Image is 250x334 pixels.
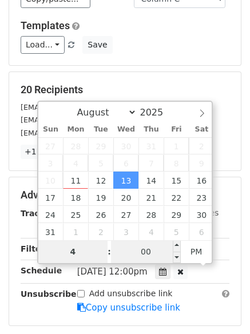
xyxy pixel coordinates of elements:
[113,172,138,189] span: August 13, 2025
[21,129,148,137] small: [EMAIL_ADDRESS][DOMAIN_NAME]
[181,240,212,263] span: Click to toggle
[113,189,138,206] span: August 20, 2025
[38,172,64,189] span: August 10, 2025
[63,126,88,133] span: Mon
[138,154,164,172] span: August 7, 2025
[21,83,229,96] h5: 20 Recipients
[111,240,181,263] input: Minute
[88,126,113,133] span: Tue
[189,172,214,189] span: August 16, 2025
[82,36,112,54] button: Save
[88,189,113,206] span: August 19, 2025
[88,206,113,223] span: August 26, 2025
[63,154,88,172] span: August 4, 2025
[193,279,250,334] iframe: Chat Widget
[88,172,113,189] span: August 12, 2025
[38,206,64,223] span: August 24, 2025
[164,172,189,189] span: August 15, 2025
[138,126,164,133] span: Thu
[189,154,214,172] span: August 9, 2025
[21,266,62,275] strong: Schedule
[21,116,148,124] small: [EMAIL_ADDRESS][DOMAIN_NAME]
[38,223,64,240] span: August 31, 2025
[164,154,189,172] span: August 8, 2025
[113,126,138,133] span: Wed
[38,240,108,263] input: Hour
[138,172,164,189] span: August 14, 2025
[189,126,214,133] span: Sat
[38,126,64,133] span: Sun
[164,137,189,154] span: August 1, 2025
[164,189,189,206] span: August 22, 2025
[21,145,69,159] a: +17 more
[113,154,138,172] span: August 6, 2025
[137,107,178,118] input: Year
[21,19,70,31] a: Templates
[21,209,59,218] strong: Tracking
[189,189,214,206] span: August 23, 2025
[164,206,189,223] span: August 29, 2025
[38,154,64,172] span: August 3, 2025
[77,267,148,277] span: [DATE] 12:00pm
[138,137,164,154] span: July 31, 2025
[88,154,113,172] span: August 5, 2025
[63,189,88,206] span: August 18, 2025
[113,223,138,240] span: September 3, 2025
[113,137,138,154] span: July 30, 2025
[88,137,113,154] span: July 29, 2025
[77,303,180,313] a: Copy unsubscribe link
[189,223,214,240] span: September 6, 2025
[88,223,113,240] span: September 2, 2025
[21,289,77,299] strong: Unsubscribe
[21,244,50,253] strong: Filters
[38,189,64,206] span: August 17, 2025
[38,137,64,154] span: July 27, 2025
[63,223,88,240] span: September 1, 2025
[21,189,229,201] h5: Advanced
[138,206,164,223] span: August 28, 2025
[138,223,164,240] span: September 4, 2025
[63,206,88,223] span: August 25, 2025
[108,240,111,263] span: :
[89,288,173,300] label: Add unsubscribe link
[63,137,88,154] span: July 28, 2025
[164,126,189,133] span: Fri
[63,172,88,189] span: August 11, 2025
[21,36,65,54] a: Load...
[113,206,138,223] span: August 27, 2025
[21,103,148,112] small: [EMAIL_ADDRESS][DOMAIN_NAME]
[138,189,164,206] span: August 21, 2025
[189,206,214,223] span: August 30, 2025
[164,223,189,240] span: September 5, 2025
[189,137,214,154] span: August 2, 2025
